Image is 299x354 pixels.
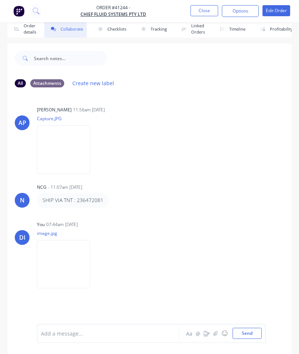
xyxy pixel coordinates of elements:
div: All [15,79,26,87]
img: Factory [13,6,24,17]
button: Order details [7,21,40,38]
div: DI [19,233,25,242]
input: Search notes... [34,51,107,66]
button: Profitability [254,21,296,38]
button: Options [222,5,259,17]
div: 07:44am [DATE] [46,221,78,228]
div: [PERSON_NAME] [37,107,72,113]
button: @ [193,329,202,338]
p: Capture.JPG [37,115,97,122]
p: image.jpg [37,230,97,236]
button: ☺ [220,329,229,338]
div: NCG [37,184,47,191]
button: Close [190,5,218,16]
p: SHIP VIA TNT : 236472081 [42,197,103,204]
a: CHIEF FLUID SYSTEMS PTY LTD [80,11,146,18]
button: Aa [185,329,193,338]
div: You [37,221,45,228]
button: Collaborate [44,21,87,38]
button: Create new label [69,78,118,88]
div: Attachments [30,79,64,87]
div: N [20,196,25,205]
div: AP [18,118,26,127]
button: Tracking [134,21,171,38]
span: Order #41244 - [80,4,146,11]
button: Send [233,328,262,339]
button: Edit Order [262,5,290,16]
div: 11:56am [DATE] [73,107,105,113]
button: Checklists [91,21,130,38]
button: Linked Orders [175,21,209,38]
div: - 11:07am [DATE] [48,184,82,191]
button: Timeline [213,21,249,38]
